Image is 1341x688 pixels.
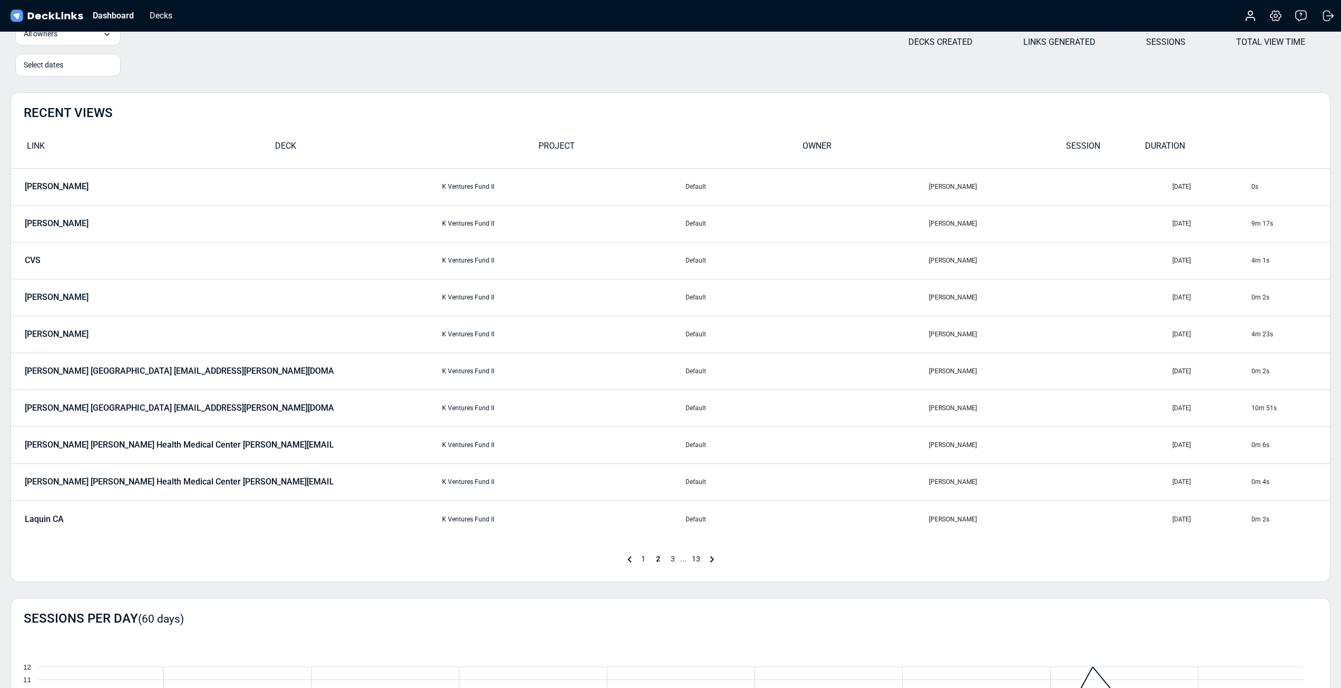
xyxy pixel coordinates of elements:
span: ... [680,555,687,563]
div: SESSION [1066,140,1145,158]
td: [PERSON_NAME] [928,427,1172,463]
a: K Ventures Fund II [442,516,494,523]
a: K Ventures Fund II [442,183,494,190]
a: K Ventures Fund II [442,478,494,486]
td: Default [685,242,928,279]
div: 0m 2s [1251,366,1329,376]
a: [PERSON_NAME] [PERSON_NAME] Health Medical Center [PERSON_NAME][EMAIL_ADDRESS][DOMAIN_NAME] [12,477,334,487]
td: [PERSON_NAME] [928,353,1172,390]
td: Default [685,353,928,390]
div: All owners [15,23,121,45]
div: 4m 23s [1251,330,1329,339]
td: [PERSON_NAME] [928,500,1172,537]
div: [DATE] [1172,477,1250,487]
a: K Ventures Fund II [442,331,494,338]
a: K Ventures Fund II [442,404,494,412]
span: 2 [651,555,665,563]
a: K Ventures Fund II [442,257,494,264]
a: [PERSON_NAME] [12,293,334,302]
a: K Ventures Fund II [442,367,494,375]
div: DECK [275,140,539,158]
span: 1 [636,555,651,563]
a: Laquin CA [12,515,334,524]
p: [PERSON_NAME] [PERSON_NAME] Health Medical Center [PERSON_NAME][EMAIL_ADDRESS][DOMAIN_NAME] [25,440,441,450]
p: [PERSON_NAME] [25,330,89,339]
td: Default [685,390,928,427]
p: [PERSON_NAME] [PERSON_NAME] Health Medical Center [PERSON_NAME][EMAIL_ADDRESS][DOMAIN_NAME] [25,477,441,487]
td: Default [685,279,928,316]
td: Default [685,205,928,242]
p: CVS [25,256,41,265]
p: SESSIONS [1146,36,1186,49]
td: [PERSON_NAME] [928,168,1172,205]
p: [PERSON_NAME] [25,219,89,228]
a: [PERSON_NAME] [GEOGRAPHIC_DATA] [EMAIL_ADDRESS][PERSON_NAME][DOMAIN_NAME] [12,366,334,376]
td: [PERSON_NAME] [928,316,1172,353]
span: 3 [665,555,680,563]
div: OWNER [802,140,1066,158]
td: Default [685,500,928,537]
a: CVS [12,256,334,265]
div: [DATE] [1172,440,1250,450]
a: [PERSON_NAME] [PERSON_NAME] Health Medical Center [PERSON_NAME][EMAIL_ADDRESS][DOMAIN_NAME] [12,440,334,450]
div: 0m 2s [1251,515,1329,524]
div: [DATE] [1172,219,1250,228]
a: [PERSON_NAME] [GEOGRAPHIC_DATA] [EMAIL_ADDRESS][PERSON_NAME][DOMAIN_NAME] [12,403,334,413]
div: [DATE] [1172,182,1250,191]
div: Dashboard [87,9,139,22]
a: [PERSON_NAME] [12,330,334,339]
p: TOTAL VIEW TIME [1236,36,1305,49]
p: LINKS GENERATED [1023,36,1095,49]
p: [PERSON_NAME] [25,293,89,302]
div: PROJECT [539,140,802,158]
a: K Ventures Fund II [442,220,494,227]
p: DECKS CREATED [908,36,973,49]
div: 10m 51s [1251,403,1329,413]
div: 9m 17s [1251,219,1329,228]
td: [PERSON_NAME] [928,279,1172,316]
div: 0m 4s [1251,477,1329,487]
p: [PERSON_NAME] [GEOGRAPHIC_DATA] [EMAIL_ADDRESS][PERSON_NAME][DOMAIN_NAME] [25,403,372,413]
tspan: 11 [23,676,31,684]
td: [PERSON_NAME] [928,463,1172,500]
tspan: 12 [23,663,31,671]
span: 13 [687,555,706,563]
img: DeckLinks [8,8,85,24]
div: DURATION [1145,140,1224,158]
td: Default [685,427,928,463]
div: [DATE] [1172,515,1250,524]
p: [PERSON_NAME] [25,182,89,191]
p: [PERSON_NAME] [GEOGRAPHIC_DATA] [EMAIL_ADDRESS][PERSON_NAME][DOMAIN_NAME] [25,366,372,376]
small: (60 days) [138,613,184,625]
td: [PERSON_NAME] [928,242,1172,279]
div: [DATE] [1172,256,1250,265]
div: 4m 1s [1251,256,1329,265]
div: Decks [144,9,178,22]
div: 0m 2s [1251,293,1329,302]
div: [DATE] [1172,403,1250,413]
a: K Ventures Fund II [442,441,494,449]
td: Default [685,463,928,500]
div: LINK [11,140,275,158]
p: Laquin CA [25,515,64,524]
td: Default [685,316,928,353]
a: [PERSON_NAME] [12,219,334,228]
div: [DATE] [1172,293,1250,302]
div: 0s [1251,182,1329,191]
div: [DATE] [1172,330,1250,339]
a: K Ventures Fund II [442,294,494,301]
h2: SESSIONS PER DAY [24,611,184,626]
a: [PERSON_NAME] [12,182,334,191]
h2: RECENT VIEWS [24,105,113,121]
div: 0m 6s [1251,440,1329,450]
td: Default [685,168,928,205]
td: [PERSON_NAME] [928,390,1172,427]
td: [PERSON_NAME] [928,205,1172,242]
div: Select dates [24,60,112,71]
div: [DATE] [1172,366,1250,376]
